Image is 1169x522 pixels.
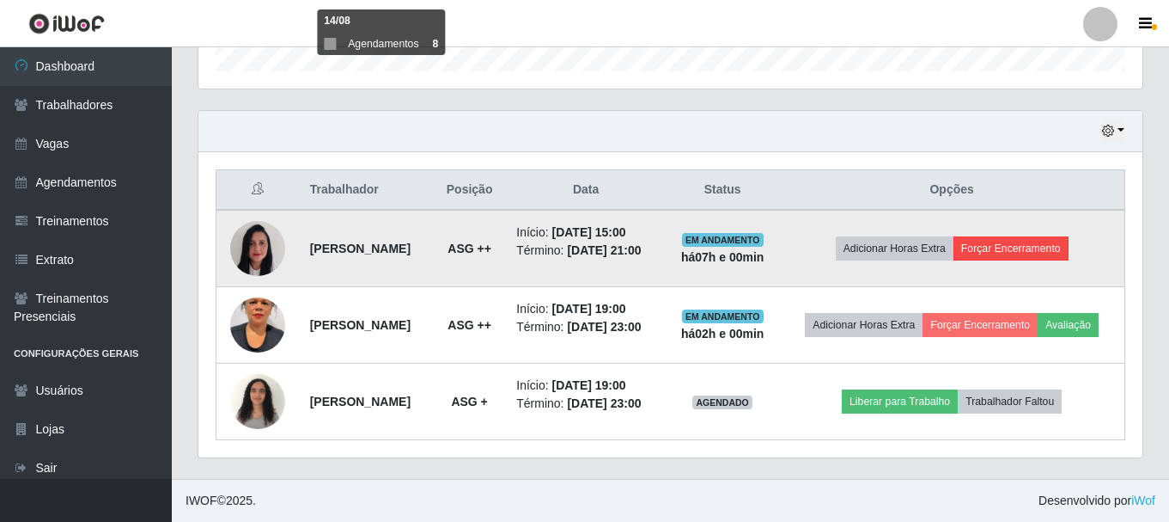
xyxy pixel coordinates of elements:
[842,390,958,414] button: Liberar para Trabalho
[433,170,506,211] th: Posição
[805,313,922,337] button: Adicionar Horas Extra
[779,170,1124,211] th: Opções
[958,390,1062,414] button: Trabalhador Faltou
[552,378,626,392] time: [DATE] 19:00
[516,395,655,413] li: Término:
[28,13,105,34] img: CoreUI Logo
[666,170,779,211] th: Status
[682,310,764,323] span: EM ANDAMENTO
[448,318,491,332] strong: ASG ++
[692,396,752,409] span: AGENDADO
[516,318,655,336] li: Término:
[681,250,764,264] strong: há 07 h e 00 min
[300,170,433,211] th: Trabalhador
[682,233,764,247] span: EM ANDAMENTO
[310,318,411,332] strong: [PERSON_NAME]
[567,396,641,410] time: [DATE] 23:00
[186,494,217,507] span: IWOF
[451,395,487,408] strong: ASG +
[552,225,626,239] time: [DATE] 15:00
[922,313,1038,337] button: Forçar Encerramento
[516,300,655,318] li: Início:
[567,320,641,334] time: [DATE] 23:00
[516,224,655,242] li: Início:
[552,302,626,316] time: [DATE] 19:00
[681,327,764,341] strong: há 02 h e 00 min
[230,212,285,286] img: 1738600380232.jpeg
[230,365,285,438] img: 1739233492617.jpeg
[567,243,641,257] time: [DATE] 21:00
[1038,313,1099,337] button: Avaliação
[516,377,655,395] li: Início:
[186,492,256,510] span: © 2025 .
[1131,494,1155,507] a: iWof
[516,242,655,260] li: Término:
[953,236,1069,261] button: Forçar Encerramento
[230,276,285,374] img: 1732228588701.jpeg
[448,242,491,255] strong: ASG ++
[1038,492,1155,510] span: Desenvolvido por
[310,395,411,408] strong: [PERSON_NAME]
[310,242,411,255] strong: [PERSON_NAME]
[836,236,953,261] button: Adicionar Horas Extra
[506,170,666,211] th: Data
